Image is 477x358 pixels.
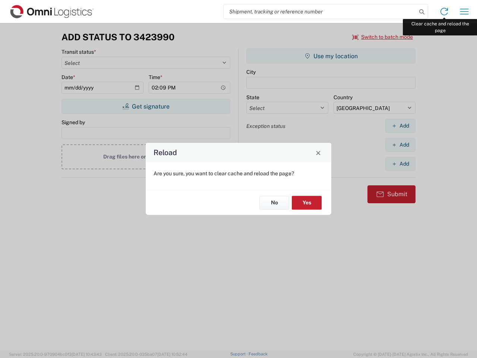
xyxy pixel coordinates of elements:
button: Close [313,147,323,158]
button: No [259,196,289,210]
p: Are you sure, you want to clear cache and reload the page? [154,170,323,177]
button: Yes [292,196,322,210]
h4: Reload [154,147,177,158]
input: Shipment, tracking or reference number [224,4,417,19]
